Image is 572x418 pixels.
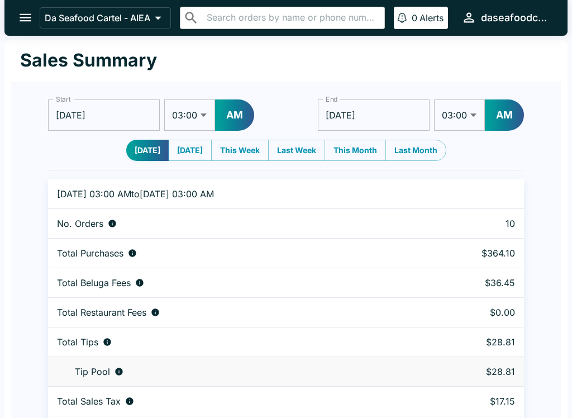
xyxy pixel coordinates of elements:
p: No. Orders [57,218,103,229]
p: Total Purchases [57,248,123,259]
div: Combined individual and pooled tips [57,336,406,348]
div: Fees paid by diners to Beluga [57,277,406,288]
p: Alerts [420,12,444,23]
input: Choose date, selected date is Sep 11, 2025 [318,99,430,131]
button: This Month [325,140,386,161]
div: Aggregate order subtotals [57,248,406,259]
p: $17.15 [424,396,515,407]
p: Total Sales Tax [57,396,121,407]
input: Choose date, selected date is Sep 10, 2025 [48,99,160,131]
p: $28.81 [424,336,515,348]
label: Start [56,94,70,104]
button: daseafoodcartel [457,6,554,30]
p: Total Beluga Fees [57,277,131,288]
button: AM [485,99,524,131]
div: daseafoodcartel [481,11,550,25]
p: $0.00 [424,307,515,318]
div: Sales tax paid by diners [57,396,406,407]
button: [DATE] [168,140,212,161]
p: Da Seafood Cartel - AIEA [45,12,150,23]
p: 10 [424,218,515,229]
button: AM [215,99,254,131]
div: Number of orders placed [57,218,406,229]
p: $28.81 [424,366,515,377]
p: $36.45 [424,277,515,288]
button: open drawer [11,3,40,32]
h1: Sales Summary [20,49,157,72]
p: Total Restaurant Fees [57,307,146,318]
input: Search orders by name or phone number [203,10,380,26]
div: Fees paid by diners to restaurant [57,307,406,318]
p: 0 [412,12,417,23]
button: Last Month [385,140,446,161]
p: [DATE] 03:00 AM to [DATE] 03:00 AM [57,188,406,199]
label: End [326,94,338,104]
button: Last Week [268,140,325,161]
div: Tips unclaimed by a waiter [57,366,406,377]
button: [DATE] [126,140,169,161]
button: Da Seafood Cartel - AIEA [40,7,171,28]
button: This Week [211,140,269,161]
p: Total Tips [57,336,98,348]
p: $364.10 [424,248,515,259]
p: Tip Pool [75,366,110,377]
